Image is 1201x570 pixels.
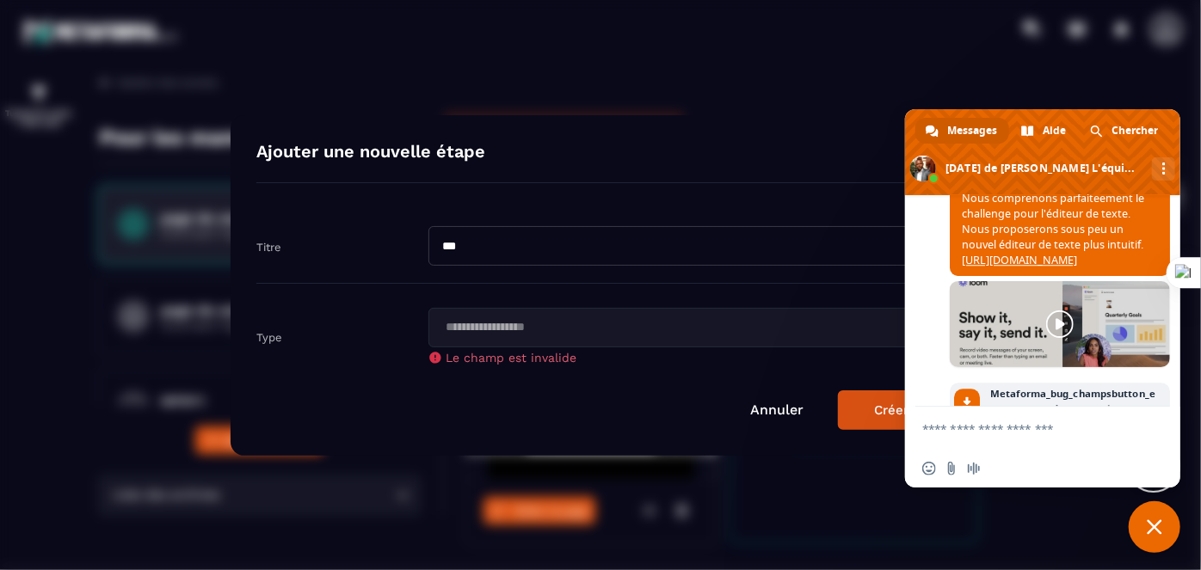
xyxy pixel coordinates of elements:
span: Le champ est invalide [446,351,576,365]
a: Messages [915,118,1009,144]
span: Envoyer un fichier [945,462,958,475]
span: Metaforma_bug_champsbutton_etape de vente.mkv [989,386,1157,417]
span: Vous avez oublié denvoyer la vidéo du pop up Nous comprenons parfaiteement le challenge pour l'éd... [962,160,1155,267]
a: [URL][DOMAIN_NAME] [962,253,1077,267]
h4: Ajouter une nouvelle étape [256,141,485,165]
a: Fermer le chat [1129,501,1180,553]
input: Search for option [440,318,916,337]
a: Chercher [1080,118,1170,144]
span: Insérer un emoji [922,462,936,475]
label: Titre [256,240,281,253]
textarea: Entrez votre message... [922,407,1129,450]
span: Aide [1043,118,1066,144]
label: Type [256,330,282,343]
span: Chercher [1112,118,1158,144]
button: Créer [838,390,945,430]
a: Aide [1011,118,1078,144]
span: Message audio [967,462,981,475]
div: Search for option [428,308,945,347]
a: Annuler [750,401,804,418]
span: Messages [947,118,997,144]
